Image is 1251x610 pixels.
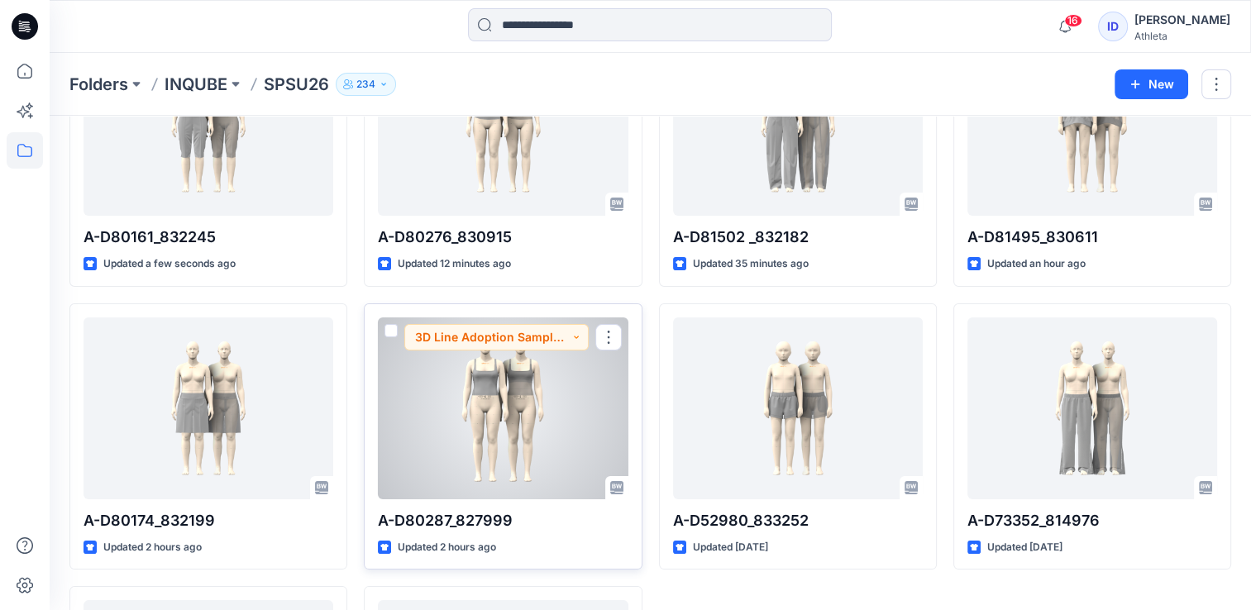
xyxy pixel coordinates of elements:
[378,509,628,532] p: A-D80287_827999
[84,317,333,499] a: A-D80174_832199
[84,226,333,249] p: A-D80161_832245
[673,509,923,532] p: A-D52980_833252
[673,34,923,216] a: A-D81502 _832182
[693,255,809,273] p: Updated 35 minutes ago
[967,34,1217,216] a: A-D81495_830611
[69,73,128,96] a: Folders
[693,539,768,556] p: Updated [DATE]
[1115,69,1188,99] button: New
[264,73,329,96] p: SPSU26
[967,509,1217,532] p: A-D73352_814976
[673,317,923,499] a: A-D52980_833252
[378,34,628,216] a: A-D80276_830915
[165,73,227,96] a: INQUBE
[103,255,236,273] p: Updated a few seconds ago
[378,226,628,249] p: A-D80276_830915
[1134,10,1230,30] div: [PERSON_NAME]
[967,226,1217,249] p: A-D81495_830611
[987,539,1062,556] p: Updated [DATE]
[398,255,511,273] p: Updated 12 minutes ago
[356,75,375,93] p: 234
[378,317,628,499] a: A-D80287_827999
[967,317,1217,499] a: A-D73352_814976
[398,539,496,556] p: Updated 2 hours ago
[84,509,333,532] p: A-D80174_832199
[673,226,923,249] p: A-D81502 _832182
[1098,12,1128,41] div: ID
[84,34,333,216] a: A-D80161_832245
[987,255,1086,273] p: Updated an hour ago
[103,539,202,556] p: Updated 2 hours ago
[1064,14,1082,27] span: 16
[336,73,396,96] button: 234
[1134,30,1230,42] div: Athleta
